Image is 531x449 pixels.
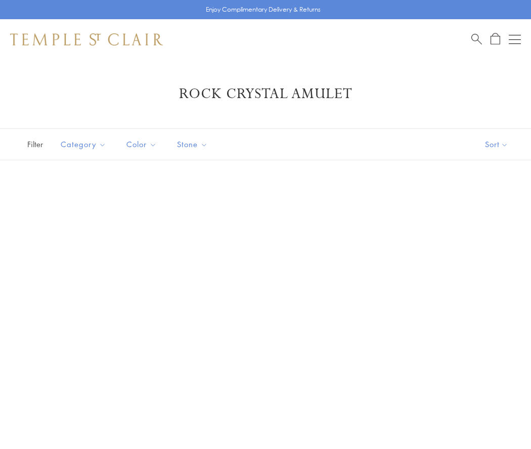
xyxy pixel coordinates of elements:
[172,138,215,151] span: Stone
[169,133,215,156] button: Stone
[121,138,164,151] span: Color
[10,33,163,46] img: Temple St. Clair
[509,33,521,46] button: Open navigation
[462,129,531,160] button: Show sort by
[53,133,114,156] button: Category
[471,33,482,46] a: Search
[491,33,500,46] a: Open Shopping Bag
[206,5,321,15] p: Enjoy Complimentary Delivery & Returns
[119,133,164,156] button: Color
[25,85,506,103] h1: Rock Crystal Amulet
[56,138,114,151] span: Category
